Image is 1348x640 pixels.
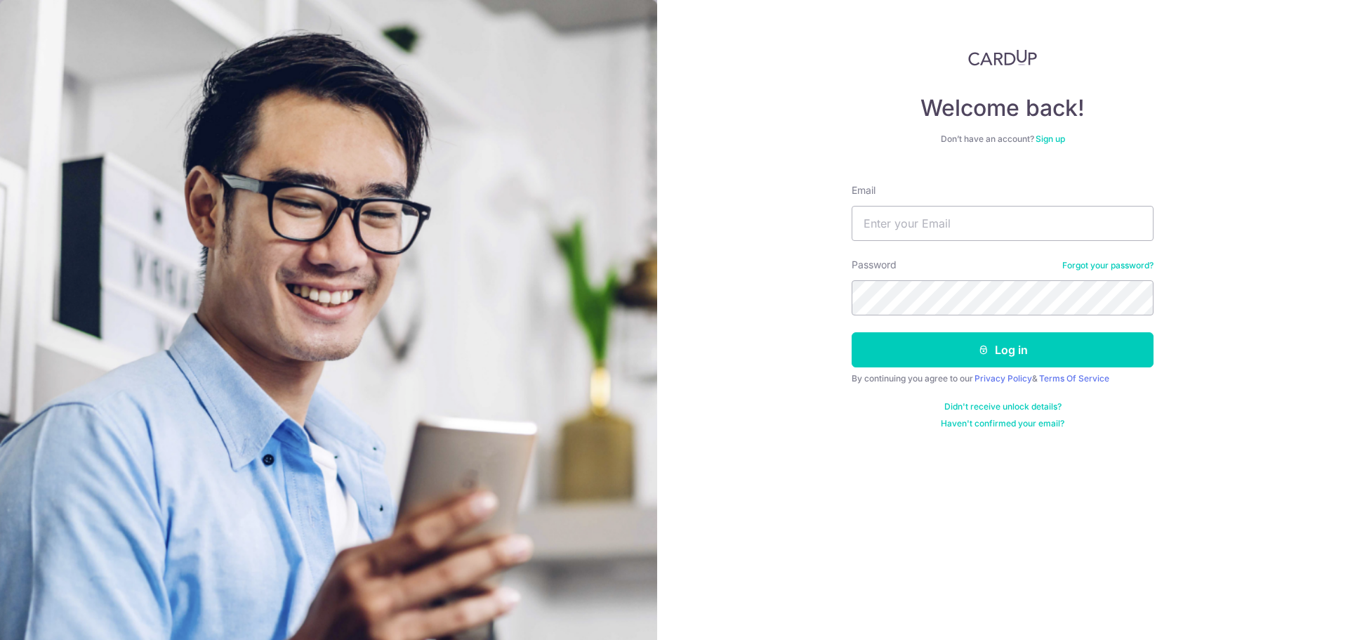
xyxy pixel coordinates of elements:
[941,418,1064,429] a: Haven't confirmed your email?
[852,206,1154,241] input: Enter your Email
[1062,260,1154,271] a: Forgot your password?
[852,258,897,272] label: Password
[852,183,875,197] label: Email
[968,49,1037,66] img: CardUp Logo
[852,94,1154,122] h4: Welcome back!
[852,133,1154,145] div: Don’t have an account?
[852,332,1154,367] button: Log in
[1036,133,1065,144] a: Sign up
[944,401,1062,412] a: Didn't receive unlock details?
[1039,373,1109,384] a: Terms Of Service
[852,373,1154,384] div: By continuing you agree to our &
[974,373,1032,384] a: Privacy Policy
